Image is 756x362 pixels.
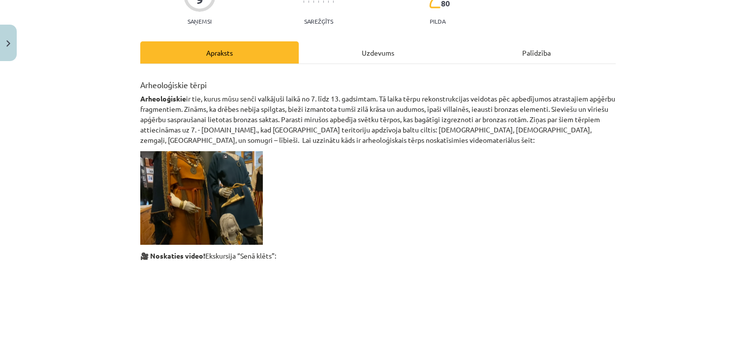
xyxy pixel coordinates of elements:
[140,251,205,260] strong: 🎥 Noskaties video!
[140,41,299,64] div: Apraksts
[328,0,329,3] img: icon-short-line-57e1e144782c952c97e751825c79c345078a6d821885a25fce030b3d8c18986b.svg
[299,41,457,64] div: Uzdevums
[140,94,616,145] p: ir tie, kurus mūsu senči valkājuši laikā no 7. līdz 13. gadsimtam. Tā laika tērpu rekonstrukcijas...
[457,41,616,64] div: Palīdzība
[184,18,216,25] p: Saņemsi
[303,0,304,3] img: icon-short-line-57e1e144782c952c97e751825c79c345078a6d821885a25fce030b3d8c18986b.svg
[140,73,616,91] h3: Arheoloģiskie tērpi
[430,18,445,25] p: pilda
[323,0,324,3] img: icon-short-line-57e1e144782c952c97e751825c79c345078a6d821885a25fce030b3d8c18986b.svg
[313,0,314,3] img: icon-short-line-57e1e144782c952c97e751825c79c345078a6d821885a25fce030b3d8c18986b.svg
[318,0,319,3] img: icon-short-line-57e1e144782c952c97e751825c79c345078a6d821885a25fce030b3d8c18986b.svg
[140,151,263,245] img: AD_4nXdAQRsjhWE-dPuPjv4yQoKCxIqRQbKoHHK4E47QOximMGLeGpi_NuB453g0M7HCy5h1Qd2Lv8HSXS30xECO4XocjjhvZ...
[6,40,10,47] img: icon-close-lesson-0947bae3869378f0d4975bcd49f059093ad1ed9edebbc8119c70593378902aed.svg
[308,0,309,3] img: icon-short-line-57e1e144782c952c97e751825c79c345078a6d821885a25fce030b3d8c18986b.svg
[333,0,334,3] img: icon-short-line-57e1e144782c952c97e751825c79c345078a6d821885a25fce030b3d8c18986b.svg
[304,18,333,25] p: Sarežģīts
[140,251,616,261] p: Ekskursija “Senā klēts”:
[140,94,186,103] strong: Arheoloģiskie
